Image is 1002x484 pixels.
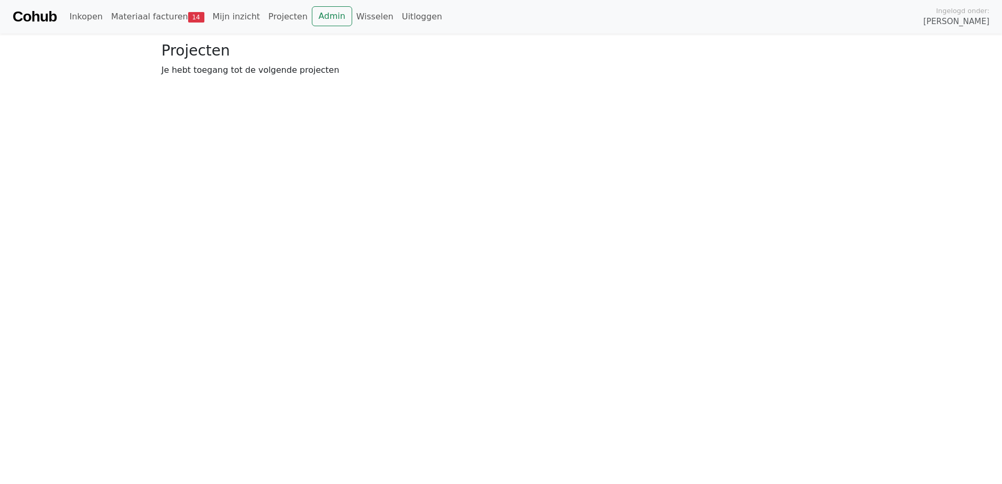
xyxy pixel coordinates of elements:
a: Cohub [13,4,57,29]
a: Mijn inzicht [209,6,265,27]
a: Admin [312,6,352,26]
a: Inkopen [65,6,106,27]
a: Projecten [264,6,312,27]
p: Je hebt toegang tot de volgende projecten [161,64,841,76]
span: Ingelogd onder: [936,6,989,16]
a: Materiaal facturen14 [107,6,209,27]
span: 14 [188,12,204,23]
span: [PERSON_NAME] [923,16,989,28]
a: Uitloggen [398,6,446,27]
a: Wisselen [352,6,398,27]
h3: Projecten [161,42,841,60]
